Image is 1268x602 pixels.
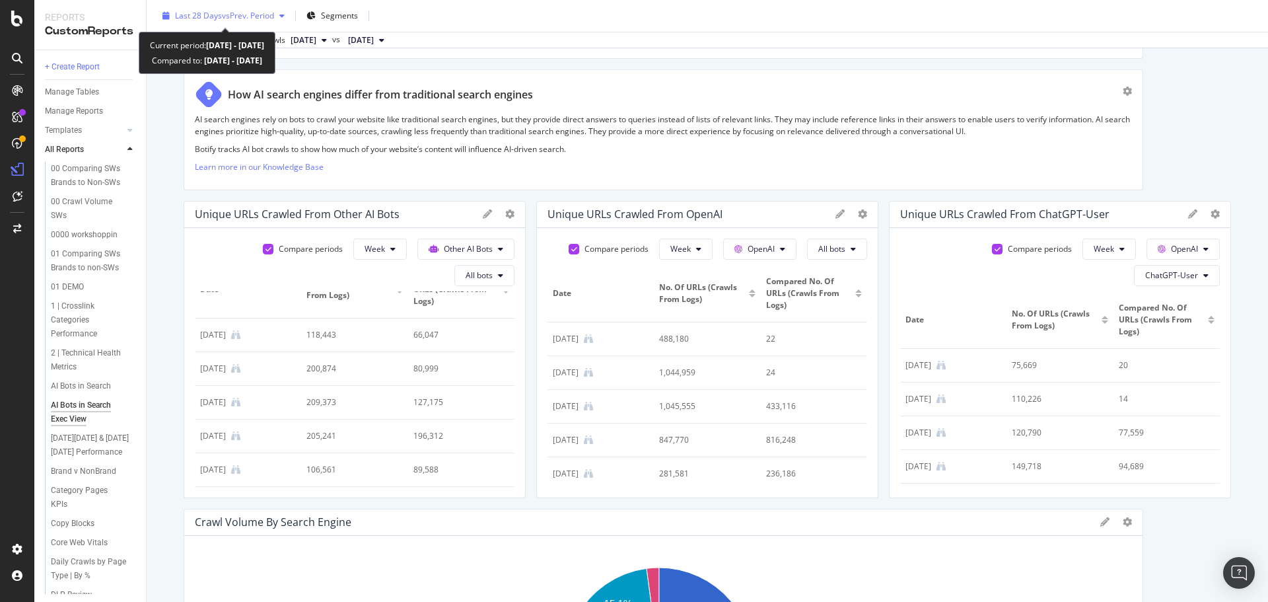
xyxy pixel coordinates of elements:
[1008,243,1072,254] div: Compare periods
[659,400,746,412] div: 1,045,555
[200,430,226,442] div: 25 Aug. 2025
[51,465,116,478] div: Brand v NonBrand
[413,329,500,341] div: 66,047
[905,393,931,405] div: 11 Aug. 2025
[454,265,514,286] button: All bots
[905,461,931,472] div: 25 Aug. 2025
[51,484,137,511] a: Category Pages KPIs
[553,287,645,299] span: Date
[51,588,92,602] div: DLP Review
[200,329,226,341] div: 4 Aug. 2025
[1119,393,1205,405] div: 14
[905,359,931,371] div: 4 Aug. 2025
[51,299,137,341] a: 1 | Crosslink Categories Performance
[279,243,343,254] div: Compare periods
[45,143,123,157] a: All Reports
[1123,87,1132,96] div: gear
[306,396,393,408] div: 209,373
[659,434,746,446] div: 847,770
[51,536,137,550] a: Core Web Vitals
[807,239,867,260] button: All bots
[51,162,129,190] div: 00 Comparing SWs Brands to Non-SWs
[45,143,84,157] div: All Reports
[723,239,796,260] button: OpenAI
[51,346,137,374] a: 2 | Technical Health Metrics
[301,5,363,26] button: Segments
[1119,461,1205,472] div: 94,689
[659,367,746,379] div: 1,044,959
[1134,265,1220,286] button: ChatGPT-User
[1094,243,1114,254] span: Week
[51,465,137,478] a: Brand v NonBrand
[553,468,579,480] div: 1 Sep. 2025
[51,379,111,393] div: AI Bots in Search
[766,367,853,379] div: 24
[184,69,1143,190] div: How AI search engines differ from traditional search enginesAI search engines rely on bots to cra...
[321,10,358,21] span: Segments
[766,333,853,345] div: 22
[900,207,1109,221] div: Unique URLs Crawled from ChatGPT-User
[228,87,533,102] div: How AI search engines differ from traditional search engines
[766,400,853,412] div: 433,116
[51,379,137,393] a: AI Bots in Search
[1012,461,1098,472] div: 149,718
[1012,393,1098,405] div: 110,226
[818,243,845,254] span: All bots
[1119,359,1205,371] div: 20
[45,104,137,118] a: Manage Reports
[1082,239,1136,260] button: Week
[306,363,393,375] div: 200,874
[202,55,262,66] b: [DATE] - [DATE]
[51,247,137,275] a: 01 Comparing SWs Brands to non-SWs
[45,124,82,137] div: Templates
[1145,270,1198,281] span: ChatGPT-User
[889,201,1231,498] div: Unique URLs Crawled from ChatGPT-UserCompare periodsWeekOpenAIChatGPT-UserDateNo. of URLs (Crawls...
[1171,243,1198,254] span: OpenAI
[51,346,127,374] div: 2 | Technical Health Metrics
[1146,239,1220,260] button: OpenAI
[195,143,1132,155] p: Botify tracks AI bot crawls to show how much of your website’s content will influence AI-driven s...
[51,228,118,242] div: 0000 workshoppin
[51,398,137,426] a: AI Bots in Search Exec View
[195,161,324,172] a: Learn more in our Knowledge Base
[200,396,226,408] div: 18 Aug. 2025
[184,201,526,498] div: Unique URLs Crawled from Other AI BotsCompare periodsWeekOther AI BotsAll botsDateNo. of URLs (Cr...
[51,195,137,223] a: 00 Crawl Volume SWs
[157,5,290,26] button: Last 28 DaysvsPrev. Period
[45,60,137,74] a: + Create Report
[766,434,853,446] div: 816,248
[413,430,500,442] div: 196,312
[51,280,137,294] a: 01 DEMO
[536,201,878,498] div: Unique URLs Crawled from OpenAICompare periodsWeekOpenAIAll botsDateNo. of URLs (Crawls from Logs...
[195,114,1132,136] p: AI search engines rely on bots to crawl your website like traditional search engines, but they pr...
[659,468,746,480] div: 281,581
[195,207,400,221] div: Unique URLs Crawled from Other AI Bots
[444,243,493,254] span: Other AI Bots
[206,40,264,51] b: [DATE] - [DATE]
[45,85,99,99] div: Manage Tables
[365,243,385,254] span: Week
[1012,308,1098,332] span: No. of URLs (Crawls from Logs)
[51,536,108,550] div: Core Web Vitals
[413,363,500,375] div: 80,999
[152,53,262,68] div: Compared to:
[1012,359,1098,371] div: 75,669
[51,398,127,426] div: AI Bots in Search Exec View
[285,32,332,48] button: [DATE]
[200,464,226,476] div: 1 Sep. 2025
[51,517,137,531] a: Copy Blocks
[51,484,124,511] div: Category Pages KPIs
[306,329,393,341] div: 118,443
[353,239,407,260] button: Week
[766,468,853,480] div: 236,186
[553,434,579,446] div: 25 Aug. 2025
[45,11,135,24] div: Reports
[200,363,226,375] div: 11 Aug. 2025
[51,555,128,583] div: Daily Crawls by Page Type | By %
[291,34,316,46] span: 2025 Sep. 3rd
[659,333,746,345] div: 488,180
[51,299,129,341] div: 1 | Crosslink Categories Performance
[584,243,649,254] div: Compare periods
[905,314,998,326] span: Date
[905,427,931,439] div: 18 Aug. 2025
